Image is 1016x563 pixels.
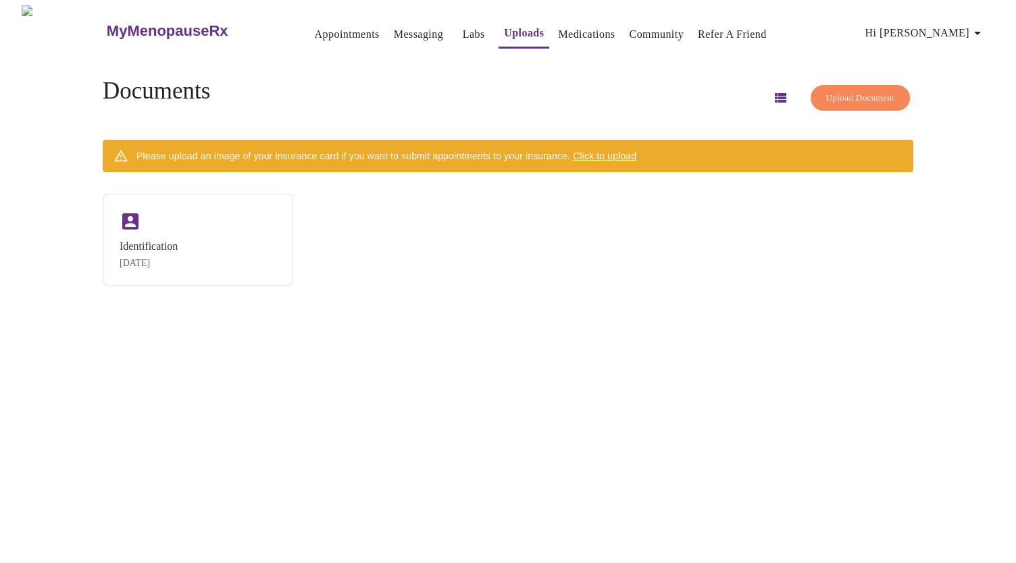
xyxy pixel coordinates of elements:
[120,258,178,269] div: [DATE]
[309,21,385,48] button: Appointments
[463,25,485,44] a: Labs
[499,20,549,49] button: Uploads
[865,24,986,43] span: Hi [PERSON_NAME]
[860,20,991,47] button: Hi [PERSON_NAME]
[107,22,228,40] h3: MyMenopauseRx
[452,21,495,48] button: Labs
[315,25,380,44] a: Appointments
[630,25,684,44] a: Community
[136,144,636,168] div: Please upload an image of your insurance card if you want to submit appointments to your insurance.
[558,25,615,44] a: Medications
[388,21,449,48] button: Messaging
[826,90,894,106] span: Upload Document
[103,78,210,105] h4: Documents
[624,21,690,48] button: Community
[764,82,796,114] button: Switch to list view
[105,7,282,55] a: MyMenopauseRx
[692,21,772,48] button: Refer a Friend
[394,25,443,44] a: Messaging
[811,85,910,111] button: Upload Document
[553,21,620,48] button: Medications
[22,5,105,56] img: MyMenopauseRx Logo
[573,151,636,161] span: Click to upload
[504,24,544,43] a: Uploads
[698,25,767,44] a: Refer a Friend
[120,240,178,252] div: Identification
